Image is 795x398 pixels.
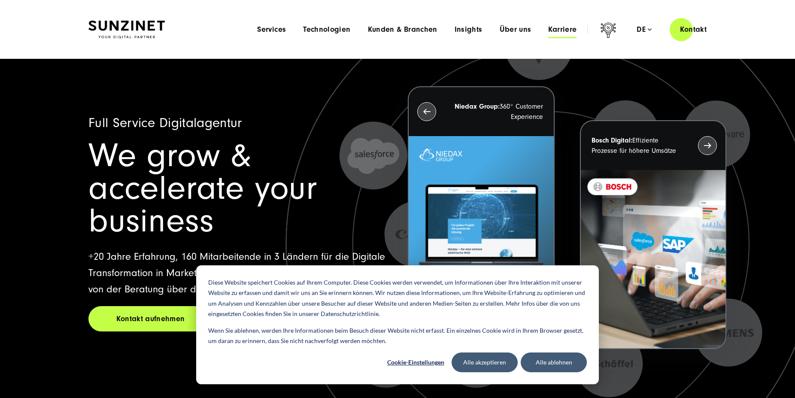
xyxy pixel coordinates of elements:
[208,325,587,346] p: Wenn Sie ablehnen, werden Ihre Informationen beim Besuch dieser Website nicht erfasst. Ein einzel...
[88,249,387,298] p: +20 Jahre Erfahrung, 160 Mitarbeitende in 3 Ländern für die Digitale Transformation in Marketing,...
[196,265,599,384] div: Cookie banner
[500,25,531,34] a: Über uns
[368,25,437,34] a: Kunden & Branchen
[455,25,482,34] a: Insights
[88,140,387,237] h1: We grow & accelerate your business
[455,103,500,110] strong: Niedax Group:
[581,170,725,348] img: BOSCH - Kundeprojekt - Digital Transformation Agentur SUNZINET
[88,21,165,39] img: SUNZINET Full Service Digital Agentur
[208,277,587,319] p: Diese Website speichert Cookies auf Ihrem Computer. Diese Cookies werden verwendet, um Informatio...
[88,115,242,131] span: Full Service Digitalagentur
[408,86,554,315] button: Niedax Group:360° Customer Experience Letztes Projekt von Niedax. Ein Laptop auf dem die Niedax W...
[409,136,553,314] img: Letztes Projekt von Niedax. Ein Laptop auf dem die Niedax Website geöffnet ist, auf blauem Hinter...
[580,120,726,349] button: Bosch Digital:Effiziente Prozesse für höhere Umsätze BOSCH - Kundeprojekt - Digital Transformatio...
[637,25,652,34] div: de
[452,101,543,122] p: 360° Customer Experience
[592,135,683,156] p: Effiziente Prozesse für höhere Umsätze
[303,25,350,34] a: Technologien
[382,352,449,372] button: Cookie-Einstellungen
[257,25,286,34] a: Services
[452,352,518,372] button: Alle akzeptieren
[670,17,717,42] a: Kontakt
[88,306,213,331] a: Kontakt aufnehmen
[521,352,587,372] button: Alle ablehnen
[592,137,632,144] strong: Bosch Digital:
[548,25,577,34] a: Karriere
